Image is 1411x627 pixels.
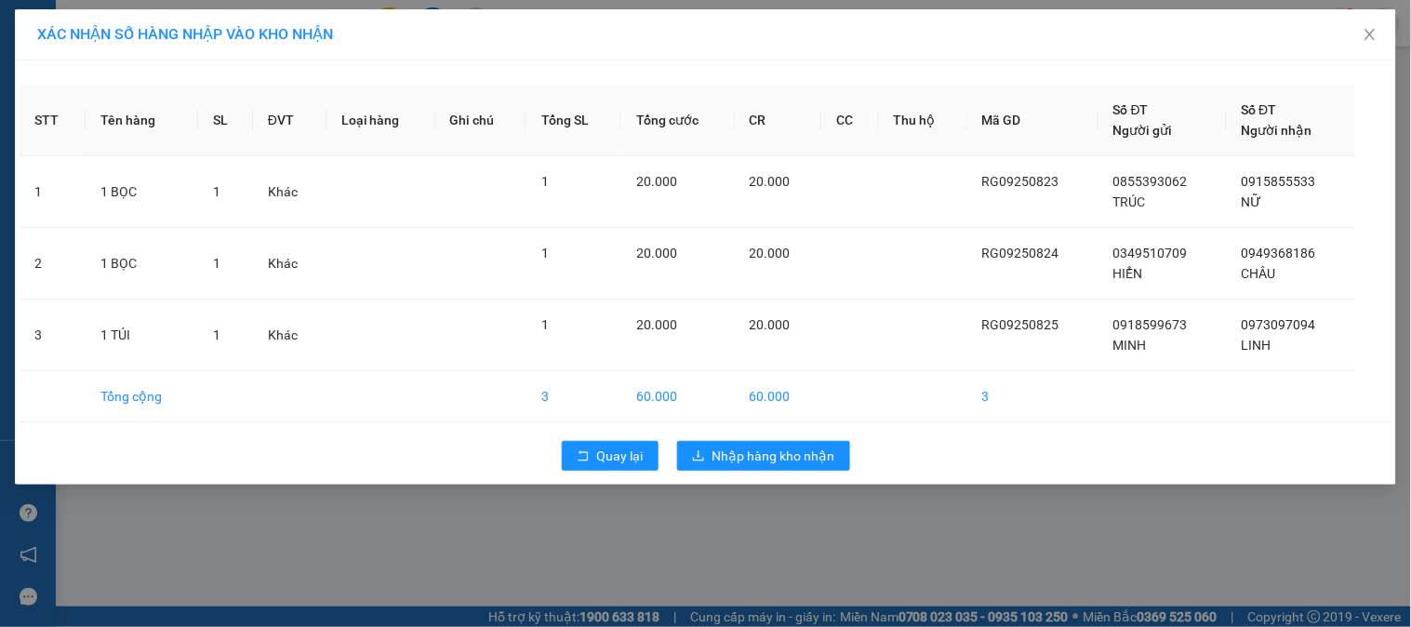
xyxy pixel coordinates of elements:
[253,85,326,156] th: ĐVT
[1242,102,1277,117] span: Số ĐT
[636,317,677,332] span: 20.000
[1113,266,1143,281] span: HIỂN
[1242,246,1316,260] span: 0949368186
[982,246,1059,260] span: RG09250824
[735,85,821,156] th: CR
[967,371,1098,422] td: 3
[526,371,621,422] td: 3
[20,85,86,156] th: STT
[562,441,659,471] button: rollbackQuay lại
[1113,246,1188,260] span: 0349510709
[526,85,621,156] th: Tổng SL
[213,256,220,271] span: 1
[750,317,791,332] span: 20.000
[541,317,549,332] span: 1
[86,85,198,156] th: Tên hàng
[86,371,198,422] td: Tổng cộng
[1113,194,1146,209] span: TRÚC
[735,371,821,422] td: 60.000
[20,156,86,228] td: 1
[541,174,549,189] span: 1
[326,85,435,156] th: Loại hàng
[20,228,86,300] td: 2
[1242,194,1262,209] span: NỮ
[692,449,705,464] span: download
[967,85,1098,156] th: Mã GD
[1113,174,1188,189] span: 0855393062
[1242,266,1276,281] span: CHÂU
[636,174,677,189] span: 20.000
[86,156,198,228] td: 1 BỌC
[1344,9,1396,61] button: Close
[712,446,835,466] span: Nhập hàng kho nhận
[253,300,326,371] td: Khác
[1242,338,1271,353] span: LINH
[1113,123,1173,138] span: Người gửi
[677,441,850,471] button: downloadNhập hàng kho nhận
[982,317,1059,332] span: RG09250825
[86,300,198,371] td: 1 TÚI
[1242,123,1312,138] span: Người nhận
[1363,27,1378,42] span: close
[541,246,549,260] span: 1
[435,85,526,156] th: Ghi chú
[750,174,791,189] span: 20.000
[1242,174,1316,189] span: 0915855533
[577,449,590,464] span: rollback
[213,327,220,342] span: 1
[1113,102,1149,117] span: Số ĐT
[636,246,677,260] span: 20.000
[1113,338,1147,353] span: MINH
[597,446,644,466] span: Quay lại
[621,371,735,422] td: 60.000
[86,228,198,300] td: 1 BỌC
[621,85,735,156] th: Tổng cước
[253,228,326,300] td: Khác
[1242,317,1316,332] span: 0973097094
[879,85,967,156] th: Thu hộ
[253,156,326,228] td: Khác
[37,25,333,43] span: XÁC NHẬN SỐ HÀNG NHẬP VÀO KHO NHẬN
[20,300,86,371] td: 3
[821,85,879,156] th: CC
[213,184,220,199] span: 1
[982,174,1059,189] span: RG09250823
[750,246,791,260] span: 20.000
[198,85,253,156] th: SL
[1113,317,1188,332] span: 0918599673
